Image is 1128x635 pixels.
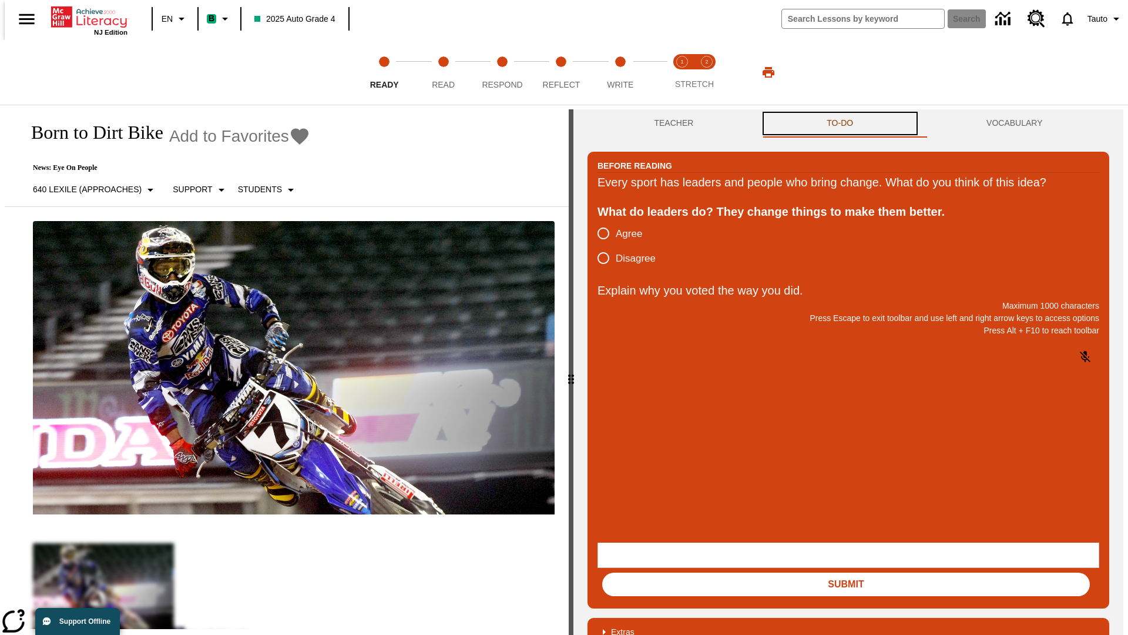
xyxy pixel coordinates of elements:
p: Press Alt + F10 to reach toolbar [597,325,1099,337]
button: Add to Favorites - Born to Dirt Bike [169,126,310,146]
p: Press Escape to exit toolbar and use left and right arrow keys to access options [597,312,1099,325]
p: News: Eye On People [19,163,310,172]
button: Select Student [233,179,303,200]
button: Support Offline [35,608,120,635]
button: Open side menu [9,2,44,36]
button: Language: EN, Select a language [156,8,194,29]
button: Read step 2 of 5 [409,40,477,105]
span: Reflect [543,80,580,89]
button: Reflect step 4 of 5 [527,40,595,105]
span: Read [432,80,455,89]
button: TO-DO [760,109,920,138]
a: Data Center [988,3,1020,35]
p: Explain why you voted the way you did. [597,281,1099,300]
p: Students [238,183,282,196]
button: Submit [602,573,1090,596]
span: 2025 Auto Grade 4 [254,13,335,25]
button: Stretch Read step 1 of 2 [665,40,699,105]
button: Print [750,62,787,83]
input: search field [782,9,944,28]
span: Support Offline [59,617,110,626]
div: What do leaders do? They change things to make them better. [597,202,1099,221]
span: Write [607,80,633,89]
text: 1 [680,59,683,65]
button: Profile/Settings [1083,8,1128,29]
button: Boost Class color is mint green. Change class color [202,8,237,29]
div: Home [51,4,127,36]
div: poll [597,221,665,270]
button: Write step 5 of 5 [586,40,654,105]
span: Add to Favorites [169,127,289,146]
div: Instructional Panel Tabs [587,109,1109,138]
span: B [209,11,214,26]
p: Maximum 1000 characters [597,300,1099,312]
div: Every sport has leaders and people who bring change. What do you think of this idea? [597,173,1099,192]
span: STRETCH [675,79,714,89]
body: Explain why you voted the way you did. Maximum 1000 characters Press Alt + F10 to reach toolbar P... [5,9,172,20]
span: EN [162,13,173,25]
span: Agree [616,226,642,242]
div: activity [573,109,1123,635]
button: VOCABULARY [920,109,1109,138]
span: Ready [370,80,399,89]
button: Respond step 3 of 5 [468,40,536,105]
span: Disagree [616,251,656,266]
h2: Before Reading [597,159,672,172]
button: Select Lexile, 640 Lexile (Approaches) [28,179,162,200]
img: Motocross racer James Stewart flies through the air on his dirt bike. [33,221,555,515]
span: NJ Edition [94,29,127,36]
button: Scaffolds, Support [168,179,233,200]
button: Stretch Respond step 2 of 2 [690,40,724,105]
button: Click to activate and allow voice recognition [1071,343,1099,371]
div: Press Enter or Spacebar and then press right and left arrow keys to move the slider [569,109,573,635]
span: Respond [482,80,522,89]
span: Tauto [1087,13,1107,25]
div: reading [5,109,569,629]
a: Resource Center, Will open in new tab [1020,3,1052,35]
p: Support [173,183,212,196]
a: Notifications [1052,4,1083,34]
button: Ready step 1 of 5 [350,40,418,105]
h1: Born to Dirt Bike [19,122,163,143]
button: Teacher [587,109,760,138]
text: 2 [705,59,708,65]
p: 640 Lexile (Approaches) [33,183,142,196]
